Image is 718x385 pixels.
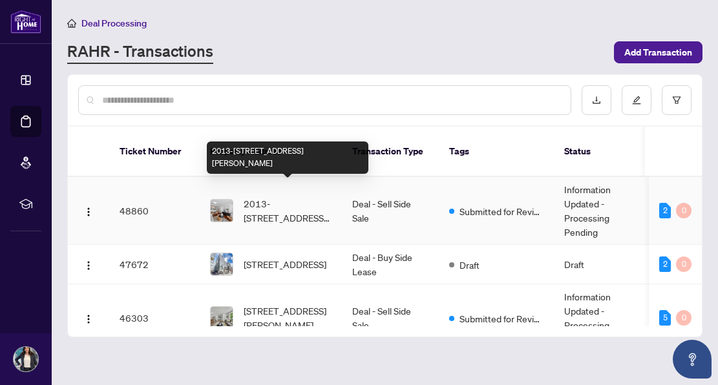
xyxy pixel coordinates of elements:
td: Deal - Sell Side Sale [342,284,439,352]
td: Deal - Buy Side Lease [342,245,439,284]
span: filter [672,96,681,105]
div: 2013-[STREET_ADDRESS][PERSON_NAME] [207,141,368,174]
span: [STREET_ADDRESS][PERSON_NAME][PERSON_NAME] [244,304,332,332]
th: Tags [439,127,554,177]
td: Information Updated - Processing Pending [554,177,651,245]
span: Submitted for Review [459,311,544,326]
div: 0 [676,310,692,326]
th: Ticket Number [109,127,200,177]
span: Submitted for Review [459,204,544,218]
td: Draft [554,245,651,284]
img: thumbnail-img [211,253,233,275]
img: Logo [83,207,94,217]
td: Deal - Sell Side Sale [342,177,439,245]
a: RAHR - Transactions [67,41,213,64]
button: edit [622,85,651,115]
button: Logo [78,254,99,275]
button: Open asap [673,340,712,379]
span: Add Transaction [624,42,692,63]
button: Logo [78,307,99,328]
button: Logo [78,200,99,221]
span: [STREET_ADDRESS] [244,257,326,271]
td: 46303 [109,284,200,352]
img: logo [10,10,41,34]
div: 2 [659,256,671,272]
span: edit [632,96,641,105]
span: 2013-[STREET_ADDRESS][PERSON_NAME] [244,196,332,225]
button: filter [662,85,692,115]
img: thumbnail-img [211,307,233,329]
th: Status [554,127,651,177]
img: Logo [83,314,94,324]
span: Draft [459,258,480,272]
img: Logo [83,260,94,271]
div: 0 [676,256,692,272]
th: Property Address [200,127,342,177]
span: download [592,96,601,105]
th: Transaction Type [342,127,439,177]
div: 5 [659,310,671,326]
td: 48860 [109,177,200,245]
td: 47672 [109,245,200,284]
div: 0 [676,203,692,218]
button: Add Transaction [614,41,702,63]
img: Profile Icon [14,347,38,371]
img: thumbnail-img [211,200,233,222]
div: 2 [659,203,671,218]
td: Information Updated - Processing Pending [554,284,651,352]
span: Deal Processing [81,17,147,29]
button: download [582,85,611,115]
span: home [67,19,76,28]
